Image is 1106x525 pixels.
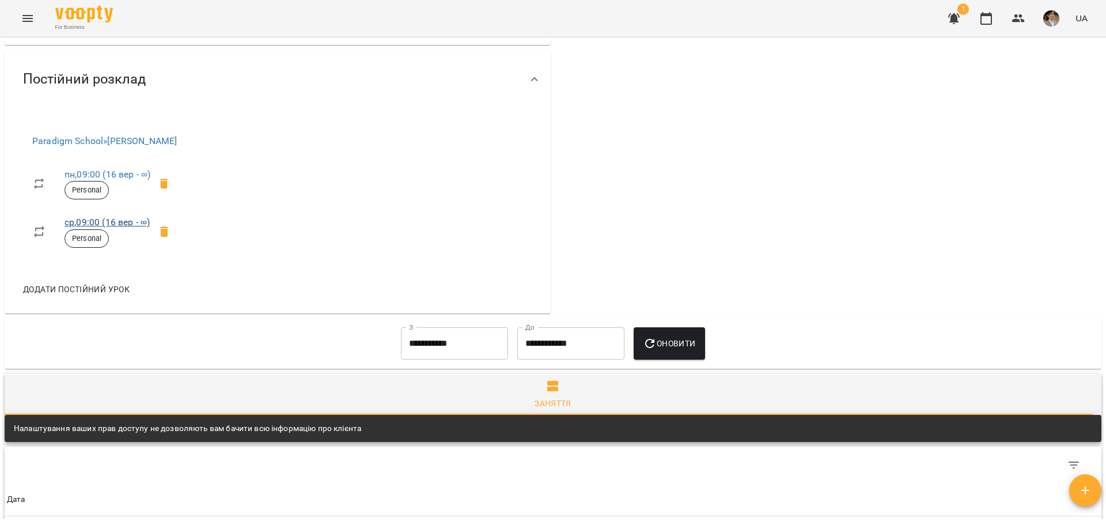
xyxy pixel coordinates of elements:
a: Paradigm School»[PERSON_NAME] [32,135,177,146]
button: UA [1071,7,1092,29]
button: Menu [14,5,41,32]
span: UA [1075,12,1088,24]
button: Фільтр [1060,451,1088,479]
span: Дата [7,493,1099,507]
div: Sort [7,493,25,507]
span: Оновити [643,337,695,350]
button: Додати постійний урок [18,279,134,300]
span: For Business [55,24,113,31]
span: Personal [65,185,108,195]
div: Table Toolbar [5,447,1101,484]
span: Додати постійний урок [23,282,130,296]
span: Видалити приватний урок Очеретюк Тарас Євгенійович ср 09:00 клієнта Бондаренко Артем [150,218,178,245]
div: Дата [7,493,25,507]
span: Постійний розклад [23,70,146,88]
a: ср,09:00 (16 вер - ∞) [65,217,150,228]
a: пн,09:00 (16 вер - ∞) [65,169,150,180]
img: 7c88ea500635afcc637caa65feac9b0a.jpg [1043,10,1059,27]
span: Видалити приватний урок Очеретюк Тарас Євгенійович пн 09:00 клієнта Бондаренко Артем [150,170,178,198]
div: Заняття [535,396,571,410]
span: 1 [957,3,969,15]
div: Налаштування ваших прав доступу не дозволяють вам бачити всю інформацію про клієнта [14,418,361,439]
button: Оновити [634,327,704,360]
span: Personal [65,233,108,244]
div: Постійний розклад [5,50,551,109]
img: Voopty Logo [55,6,113,22]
